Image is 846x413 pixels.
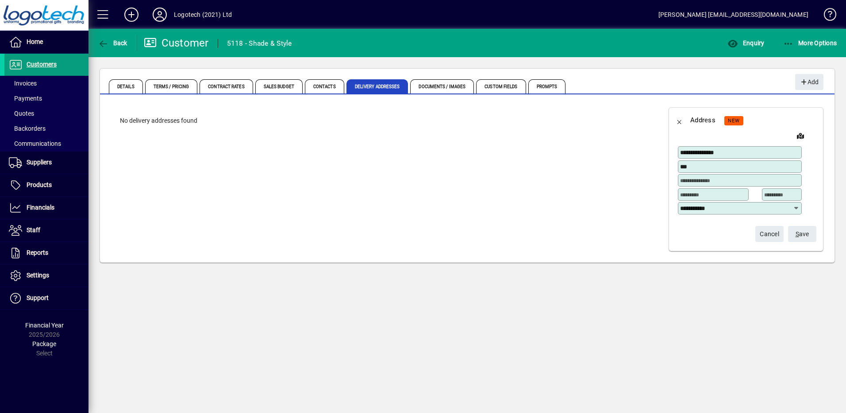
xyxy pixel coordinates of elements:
span: Financial Year [25,322,64,329]
span: Terms / Pricing [145,79,198,94]
span: Contract Rates [200,79,253,94]
div: Address [690,113,715,127]
button: Add [117,7,146,23]
span: Cancel [760,227,779,242]
span: Payments [9,95,42,102]
span: Customers [27,61,57,68]
span: Products [27,181,52,188]
a: Quotes [4,106,88,121]
button: Enquiry [725,35,766,51]
span: Home [27,38,43,45]
span: Custom Fields [476,79,526,94]
span: Add [800,75,819,90]
span: Prompts [528,79,566,94]
span: More Options [783,39,837,47]
a: Staff [4,219,88,242]
span: Invoices [9,80,37,87]
span: Delivery Addresses [346,79,408,94]
a: Products [4,174,88,196]
span: Financials [27,204,54,211]
a: View on map [793,129,808,143]
a: Settings [4,265,88,287]
span: NEW [728,118,740,124]
a: Invoices [4,76,88,91]
span: Contacts [305,79,344,94]
button: Back [669,109,690,131]
a: Support [4,287,88,309]
button: Profile [146,7,174,23]
span: Package [32,340,56,347]
span: Documents / Images [410,79,474,94]
span: Back [98,39,127,47]
div: [PERSON_NAME] [EMAIL_ADDRESS][DOMAIN_NAME] [658,8,808,22]
span: ave [796,227,809,242]
span: Sales Budget [255,79,303,94]
span: Details [109,79,143,94]
button: Back [96,35,130,51]
a: Suppliers [4,152,88,174]
app-page-header-button: Back [88,35,137,51]
button: More Options [781,35,839,51]
span: Quotes [9,110,34,117]
div: No delivery addresses found [111,107,653,134]
span: Backorders [9,125,46,132]
span: Enquiry [727,39,764,47]
span: Settings [27,272,49,279]
div: Customer [144,36,209,50]
a: Backorders [4,121,88,136]
div: 5118 - Shade & Style [227,36,292,51]
a: Financials [4,197,88,219]
span: Reports [27,249,48,256]
button: Add [795,74,823,90]
span: Staff [27,226,40,234]
button: Cancel [755,226,784,242]
a: Knowledge Base [817,2,835,31]
button: Save [788,226,816,242]
a: Payments [4,91,88,106]
span: Suppliers [27,159,52,166]
a: Communications [4,136,88,151]
span: Support [27,294,49,301]
span: Communications [9,140,61,147]
span: S [796,230,799,238]
div: Logotech (2021) Ltd [174,8,232,22]
a: Home [4,31,88,53]
a: Reports [4,242,88,264]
